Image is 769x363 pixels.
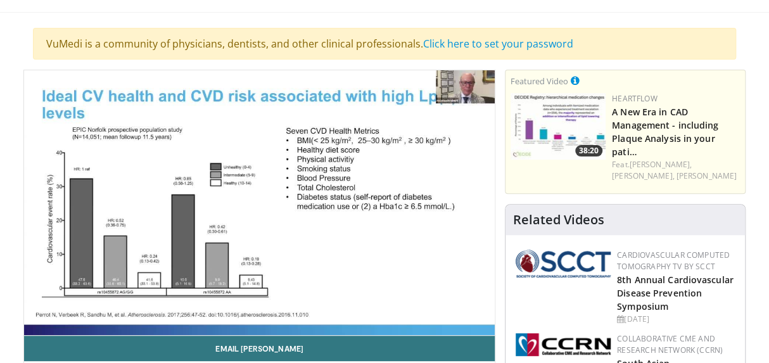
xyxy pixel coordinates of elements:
img: 51a70120-4f25-49cc-93a4-67582377e75f.png.150x105_q85_autocrop_double_scale_upscale_version-0.2.png [516,250,611,277]
span: 38:20 [575,145,602,156]
div: VuMedi is a community of physicians, dentists, and other clinical professionals. [33,28,736,60]
a: [PERSON_NAME], [612,170,674,181]
a: [PERSON_NAME], [630,159,692,170]
a: [PERSON_NAME] [677,170,737,181]
a: Heartflow [612,93,658,104]
small: Featured Video [511,75,568,87]
a: 38:20 [511,93,606,160]
a: Collaborative CME and Research Network (CCRN) [617,333,723,355]
div: Feat. [612,159,740,182]
h4: Related Videos [513,212,604,227]
a: Click here to set your password [423,37,573,51]
video-js: Video Player [24,70,495,336]
img: a04ee3ba-8487-4636-b0fb-5e8d268f3737.png.150x105_q85_autocrop_double_scale_upscale_version-0.2.png [516,333,611,356]
a: Email [PERSON_NAME] [24,336,495,361]
div: [DATE] [617,314,735,325]
a: A New Era in CAD Management - including Plaque Analysis in your pati… [612,106,718,158]
a: 8th Annual Cardiovascular Disease Prevention Symposium [617,274,734,312]
a: Cardiovascular Computed Tomography TV by SCCT [617,250,730,272]
img: 738d0e2d-290f-4d89-8861-908fb8b721dc.150x105_q85_crop-smart_upscale.jpg [511,93,606,160]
